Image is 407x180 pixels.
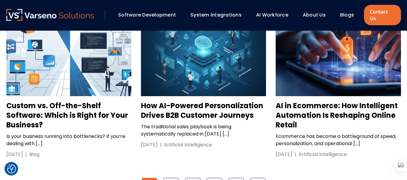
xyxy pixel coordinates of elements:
[141,3,266,148] a: How AI-Powered Personalization Drives B2B Customer Journeys How AI-Powered Personalization Drives...
[340,11,354,18] a: Blogs
[6,151,23,158] div: [DATE]
[190,11,242,18] a: System Integrations
[7,164,16,173] button: Cookie Settings
[115,10,184,20] div: Software Development
[253,10,297,20] div: AI Workforce
[7,164,16,173] img: Revisit consent button
[141,141,158,148] div: [DATE]
[300,10,334,20] div: About Us
[6,101,131,130] h3: Custom vs. Off-the-Shelf Software: Which is Right for Your Business?
[337,10,362,20] div: Blogs
[276,3,401,96] img: AI in Ecommerce: How Intelligent Automation Is Reshaping Online Retail
[141,123,266,138] p: The traditional sales playbook is being systematically replaced in [DATE] […]
[276,101,401,130] h3: AI in Ecommerce: How Intelligent Automation Is Reshaping Online Retail
[158,141,164,148] div: |
[118,11,176,18] a: Software Development
[299,151,347,158] div: Artificial Intelligence
[6,3,131,158] a: Custom vs. Off-the-Shelf Software: Which is Right for Your Business? Custom vs. Off-the-Shelf Sof...
[6,9,94,21] img: Varseno Solutions – Product Engineering & IT Services
[6,3,131,96] img: Custom vs. Off-the-Shelf Software: Which is Right for Your Business?
[29,151,39,158] div: Blog
[303,11,326,18] a: About Us
[256,11,288,18] a: AI Workforce
[187,10,250,20] div: System Integrations
[276,151,292,158] div: [DATE]
[276,133,401,147] p: Ecommerce has become a battleground of speed, personalization, and operational […]
[141,3,266,96] img: How AI-Powered Personalization Drives B2B Customer Journeys
[164,141,212,148] div: Artificial Intelligence
[292,151,299,158] div: |
[141,101,266,120] h3: How AI-Powered Personalization Drives B2B Customer Journeys
[6,133,131,147] p: Is your business running into bottlenecks? If you’re dealing with […]
[23,151,29,158] div: |
[364,5,401,25] a: Contact Us
[276,3,401,158] a: AI in Ecommerce: How Intelligent Automation Is Reshaping Online Retail AI in Ecommerce: How Intel...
